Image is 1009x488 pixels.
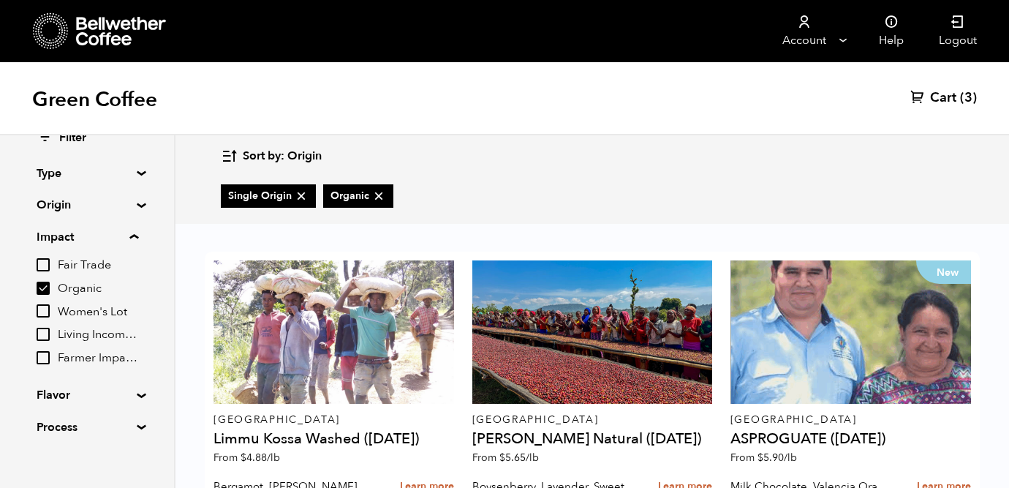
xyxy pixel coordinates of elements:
span: /lb [784,451,797,465]
h1: Green Coffee [32,86,157,113]
button: Sort by: Origin [221,139,322,173]
span: (3) [960,89,977,107]
h4: ASPROGUATE ([DATE]) [730,432,971,446]
summary: Process [37,418,137,436]
p: [GEOGRAPHIC_DATA] [730,415,971,425]
summary: Flavor [37,386,137,404]
span: From [730,451,797,465]
span: /lb [526,451,539,465]
bdi: 5.90 [757,451,797,465]
input: Fair Trade [37,258,50,271]
a: Cart (3) [910,89,977,107]
a: New [730,260,971,404]
summary: Origin [37,196,137,214]
bdi: 4.88 [241,451,280,465]
span: Cart [930,89,956,107]
input: Living Income Pricing [37,328,50,341]
span: Women's Lot [58,304,138,320]
span: Organic [330,189,386,203]
span: Organic [58,281,138,297]
span: Sort by: Origin [243,149,322,165]
span: Fair Trade [58,258,138,274]
summary: Impact [37,228,138,246]
summary: Type [37,165,137,182]
span: Filter [59,130,86,146]
span: /lb [267,451,280,465]
span: $ [499,451,505,465]
p: [GEOGRAPHIC_DATA] [472,415,713,425]
bdi: 5.65 [499,451,539,465]
h4: Limmu Kossa Washed ([DATE]) [213,432,454,446]
span: Farmer Impact Fund [58,350,138,367]
span: Living Income Pricing [58,327,138,343]
span: From [213,451,280,465]
span: $ [241,451,246,465]
span: From [472,451,539,465]
h4: [PERSON_NAME] Natural ([DATE]) [472,432,713,446]
span: $ [757,451,763,465]
p: New [916,260,971,284]
input: Organic [37,282,50,295]
input: Farmer Impact Fund [37,351,50,364]
span: Single Origin [228,189,309,203]
p: [GEOGRAPHIC_DATA] [213,415,454,425]
input: Women's Lot [37,304,50,318]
